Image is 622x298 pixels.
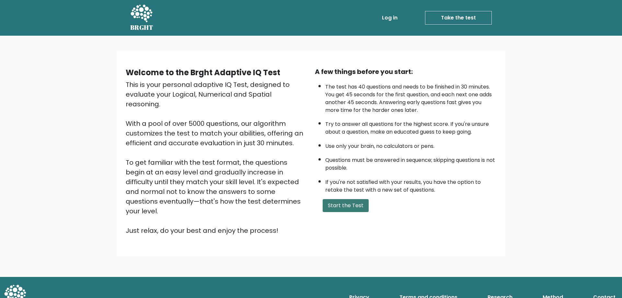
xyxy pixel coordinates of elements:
[130,3,154,33] a: BRGHT
[323,199,369,212] button: Start the Test
[325,80,496,114] li: The test has 40 questions and needs to be finished in 30 minutes. You get 45 seconds for the firs...
[126,80,307,235] div: This is your personal adaptive IQ Test, designed to evaluate your Logical, Numerical and Spatial ...
[379,11,400,24] a: Log in
[325,153,496,172] li: Questions must be answered in sequence; skipping questions is not possible.
[130,24,154,31] h5: BRGHT
[425,11,492,25] a: Take the test
[315,67,496,77] div: A few things before you start:
[325,139,496,150] li: Use only your brain, no calculators or pens.
[325,117,496,136] li: Try to answer all questions for the highest score. If you're unsure about a question, make an edu...
[325,175,496,194] li: If you're not satisfied with your results, you have the option to retake the test with a new set ...
[126,67,280,78] b: Welcome to the Brght Adaptive IQ Test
